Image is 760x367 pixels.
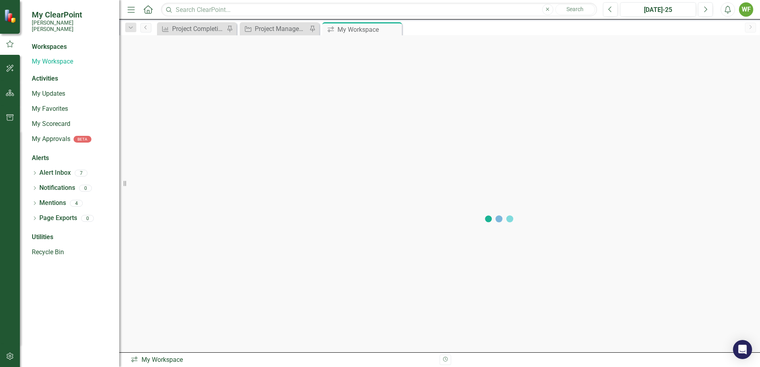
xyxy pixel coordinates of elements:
div: BETA [74,136,91,143]
a: My Workspace [32,57,111,66]
a: Page Exports [39,214,77,223]
div: My Workspace [337,25,400,35]
a: Alert Inbox [39,168,71,178]
a: Project Completion Rate - Technology Roadmap [159,24,225,34]
a: My Updates [32,89,111,99]
div: Alerts [32,154,111,163]
span: Search [566,6,584,12]
a: My Favorites [32,104,111,114]
div: Project Management: Technology Roadmap [255,24,307,34]
img: ClearPoint Strategy [4,9,18,23]
div: My Workspace [130,355,434,365]
a: My Scorecard [32,120,111,129]
input: Search ClearPoint... [161,3,597,17]
div: Activities [32,74,111,83]
a: Recycle Bin [32,248,111,257]
div: 7 [75,170,87,176]
a: Mentions [39,199,66,208]
a: My Approvals [32,135,70,144]
div: [DATE]-25 [623,5,693,15]
div: Open Intercom Messenger [733,340,752,359]
div: Project Completion Rate - Technology Roadmap [172,24,225,34]
button: WF [739,2,753,17]
small: [PERSON_NAME] [PERSON_NAME] [32,19,111,33]
a: Project Management: Technology Roadmap [242,24,307,34]
div: Utilities [32,233,111,242]
span: My ClearPoint [32,10,111,19]
div: 4 [70,200,83,207]
button: [DATE]-25 [620,2,696,17]
div: Workspaces [32,42,67,52]
div: 0 [81,215,94,222]
a: Notifications [39,183,75,193]
button: Search [555,4,595,15]
div: 0 [79,185,92,191]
